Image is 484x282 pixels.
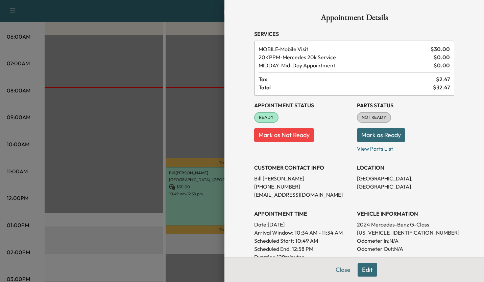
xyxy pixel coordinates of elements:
[254,229,352,237] p: Arrival Window:
[295,237,318,245] p: 10:49 AM
[433,83,450,91] span: $ 32.47
[292,245,313,253] p: 12:58 PM
[259,61,431,69] span: Mid-Day Appointment
[259,75,436,83] span: Tax
[254,220,352,229] p: Date: [DATE]
[254,191,352,199] p: [EMAIL_ADDRESS][DOMAIN_NAME]
[255,114,278,121] span: READY
[358,263,377,277] button: Edit
[254,14,454,24] h1: Appointment Details
[357,210,454,218] h3: VEHICLE INFORMATION
[431,45,450,53] span: $ 30.00
[259,53,431,61] span: Mercedes 20k Service
[358,114,390,121] span: NOT READY
[254,128,314,142] button: Mark as Not Ready
[259,45,428,53] span: Mobile Visit
[434,61,450,69] span: $ 0.00
[254,164,352,172] h3: CUSTOMER CONTACT INFO
[254,30,454,38] h3: Services
[254,182,352,191] p: [PHONE_NUMBER]
[357,237,454,245] p: Odometer In: N/A
[357,101,454,109] h3: Parts Status
[331,263,355,277] button: Close
[357,128,405,142] button: Mark as Ready
[357,164,454,172] h3: LOCATION
[436,75,450,83] span: $ 2.47
[254,237,294,245] p: Scheduled Start:
[254,174,352,182] p: Bill [PERSON_NAME]
[254,245,291,253] p: Scheduled End:
[259,83,433,91] span: Total
[357,229,454,237] p: [US_VEHICLE_IDENTIFICATION_NUMBER]
[295,229,343,237] span: 10:34 AM - 11:34 AM
[357,174,454,191] p: [GEOGRAPHIC_DATA], [GEOGRAPHIC_DATA]
[357,220,454,229] p: 2024 Mercedes-Benz G-Class
[357,245,454,253] p: Odometer Out: N/A
[254,101,352,109] h3: Appointment Status
[357,142,454,153] p: View Parts List
[254,210,352,218] h3: APPOINTMENT TIME
[434,53,450,61] span: $ 0.00
[254,253,352,261] p: Duration: 129 minutes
